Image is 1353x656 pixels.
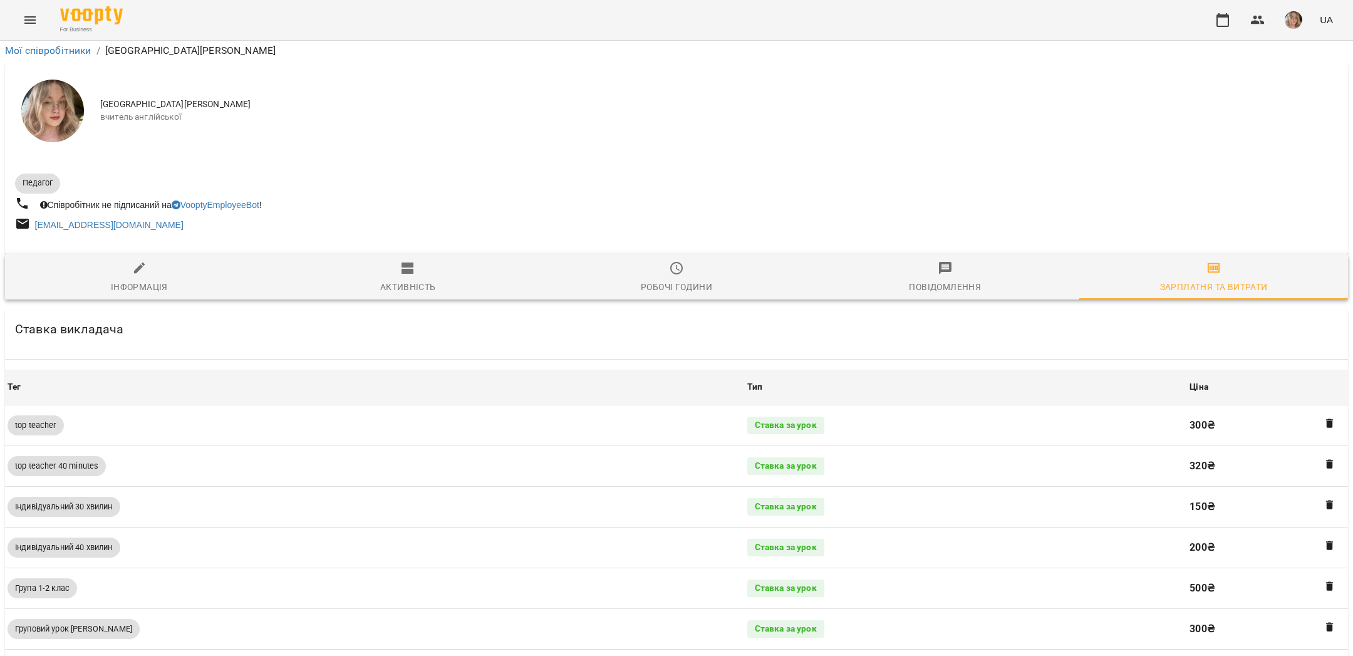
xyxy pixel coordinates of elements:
button: Видалити [1322,415,1338,432]
span: UA [1320,13,1333,26]
div: Зарплатня та Витрати [1160,279,1268,294]
img: Voopty Logo [60,6,123,24]
span: top teacher 40 minutes [8,461,106,472]
p: 500 ₴ [1190,581,1345,596]
div: Активність [380,279,436,294]
span: Індивідуальний 30 хвилин [8,501,120,513]
button: Видалити [1322,497,1338,513]
button: UA [1315,8,1338,31]
span: For Business [60,26,123,34]
div: Ставка за урок [747,580,824,597]
span: Індивідуальний 40 хвилин [8,542,120,553]
a: VooptyEmployeeBot [172,200,259,210]
img: 96e0e92443e67f284b11d2ea48a6c5b1.jpg [1285,11,1302,29]
p: 200 ₴ [1190,540,1345,555]
p: 300 ₴ [1190,622,1345,637]
p: 150 ₴ [1190,499,1345,514]
th: Тип [745,370,1188,405]
img: Ірина Кінах [21,80,84,142]
span: [GEOGRAPHIC_DATA][PERSON_NAME] [100,98,1338,111]
div: Ставка за урок [747,498,824,516]
span: вчитель англійської [100,111,1338,123]
button: Видалити [1322,456,1338,472]
div: Повідомлення [909,279,981,294]
div: Ставка за урок [747,539,824,556]
p: 320 ₴ [1190,459,1345,474]
button: Видалити [1322,578,1338,595]
th: Тег [5,370,745,405]
button: Видалити [1322,619,1338,635]
h6: Ставка викладача [15,320,123,339]
span: Педагог [15,177,60,189]
button: Видалити [1322,538,1338,554]
p: [GEOGRAPHIC_DATA][PERSON_NAME] [105,43,276,58]
span: Груповий урок [PERSON_NAME] [8,623,140,635]
div: Інформація [111,279,168,294]
th: Ціна [1187,370,1348,405]
div: Ставка за урок [747,457,824,475]
p: 300 ₴ [1190,418,1345,433]
div: Співробітник не підписаний на ! [38,196,264,214]
a: [EMAIL_ADDRESS][DOMAIN_NAME] [35,220,184,230]
li: / [96,43,100,58]
span: Група 1-2 клас [8,583,77,594]
button: Menu [15,5,45,35]
div: Ставка за урок [747,620,824,638]
a: Мої співробітники [5,44,91,56]
nav: breadcrumb [5,43,1348,58]
div: Робочі години [641,279,712,294]
div: Ставка за урок [747,417,824,434]
span: top teacher [8,420,64,431]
